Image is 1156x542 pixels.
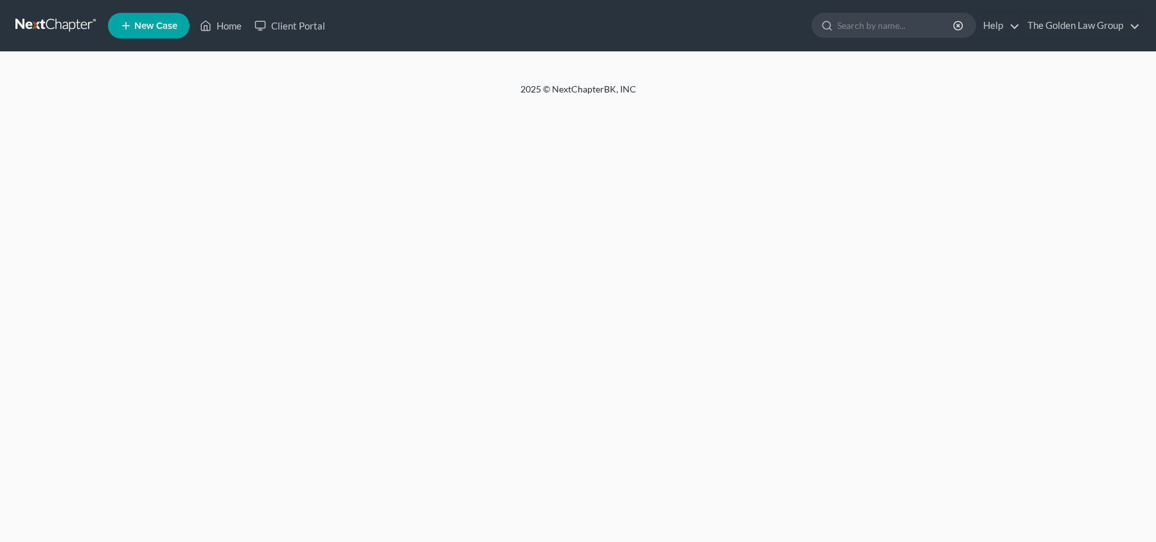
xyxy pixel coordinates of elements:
[837,13,955,37] input: Search by name...
[134,21,177,31] span: New Case
[248,14,332,37] a: Client Portal
[1021,14,1140,37] a: The Golden Law Group
[977,14,1020,37] a: Help
[212,83,945,106] div: 2025 © NextChapterBK, INC
[193,14,248,37] a: Home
